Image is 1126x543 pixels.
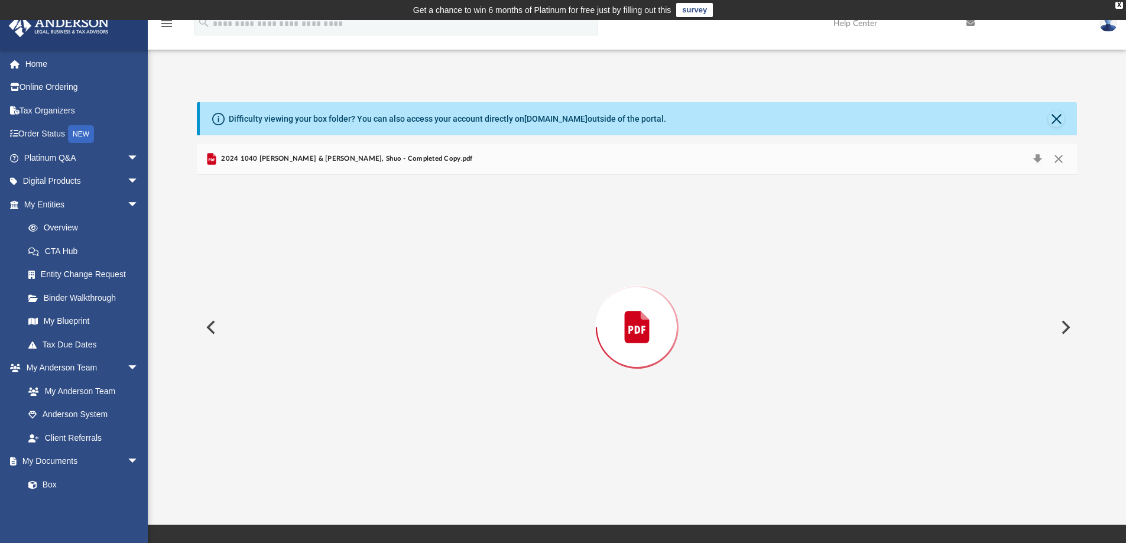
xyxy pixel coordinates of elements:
[17,310,151,333] a: My Blueprint
[219,154,473,164] span: 2024 1040 [PERSON_NAME] & [PERSON_NAME], Shuo - Completed Copy.pdf
[17,286,157,310] a: Binder Walkthrough
[197,311,223,344] button: Previous File
[17,403,151,427] a: Anderson System
[127,170,151,194] span: arrow_drop_down
[197,144,1078,480] div: Preview
[676,3,713,17] a: survey
[8,76,157,99] a: Online Ordering
[68,125,94,143] div: NEW
[1048,151,1069,167] button: Close
[160,17,174,31] i: menu
[5,14,112,37] img: Anderson Advisors Platinum Portal
[17,216,157,240] a: Overview
[8,193,157,216] a: My Entitiesarrow_drop_down
[17,263,157,287] a: Entity Change Request
[1048,110,1065,127] button: Close
[8,450,151,473] a: My Documentsarrow_drop_down
[17,496,151,520] a: Meeting Minutes
[229,113,666,125] div: Difficulty viewing your box folder? You can also access your account directly on outside of the p...
[17,239,157,263] a: CTA Hub
[17,426,151,450] a: Client Referrals
[127,193,151,217] span: arrow_drop_down
[197,16,210,29] i: search
[160,22,174,31] a: menu
[8,122,157,147] a: Order StatusNEW
[17,379,145,403] a: My Anderson Team
[17,473,145,496] a: Box
[127,356,151,381] span: arrow_drop_down
[127,146,151,170] span: arrow_drop_down
[413,3,671,17] div: Get a chance to win 6 months of Platinum for free just by filling out this
[1099,15,1117,32] img: User Pic
[1027,151,1048,167] button: Download
[8,356,151,380] a: My Anderson Teamarrow_drop_down
[1052,311,1078,344] button: Next File
[524,114,588,123] a: [DOMAIN_NAME]
[8,146,157,170] a: Platinum Q&Aarrow_drop_down
[127,450,151,474] span: arrow_drop_down
[8,99,157,122] a: Tax Organizers
[8,52,157,76] a: Home
[8,170,157,193] a: Digital Productsarrow_drop_down
[1115,2,1123,9] div: close
[17,333,157,356] a: Tax Due Dates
